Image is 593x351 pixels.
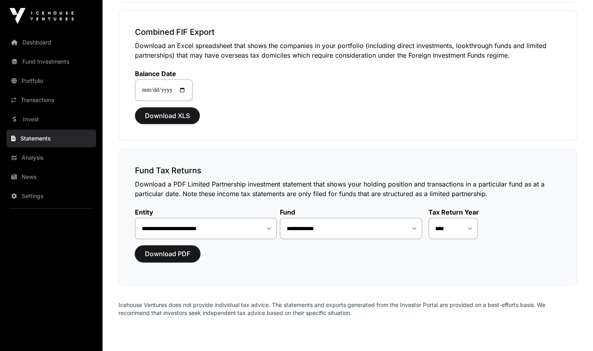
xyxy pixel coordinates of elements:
[6,72,96,90] a: Portfolio
[135,41,561,60] p: Download an Excel spreadsheet that shows the companies in your portfolio (including direct invest...
[553,313,593,351] iframe: Chat Widget
[6,168,96,186] a: News
[6,110,96,128] a: Invest
[135,70,193,78] label: Balance Date
[6,187,96,205] a: Settings
[6,53,96,70] a: Fund Investments
[135,208,277,216] label: Entity
[145,249,190,259] span: Download PDF
[145,111,190,120] span: Download XLS
[135,26,561,38] h3: Combined FIF Export
[280,208,422,216] label: Fund
[135,245,200,262] button: Download PDF
[10,8,74,24] img: Icehouse Ventures Logo
[6,34,96,51] a: Dashboard
[6,149,96,166] a: Analysis
[135,179,561,199] p: Download a PDF Limited Partnership investment statement that shows your holding position and tran...
[6,130,96,147] a: Statements
[6,91,96,109] a: Transactions
[428,208,479,216] label: Tax Return Year
[119,301,577,317] p: Icehouse Ventures does not provide individual tax advice. The statements and exports generated fr...
[135,107,200,124] button: Download XLS
[135,165,561,176] h3: Fund Tax Returns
